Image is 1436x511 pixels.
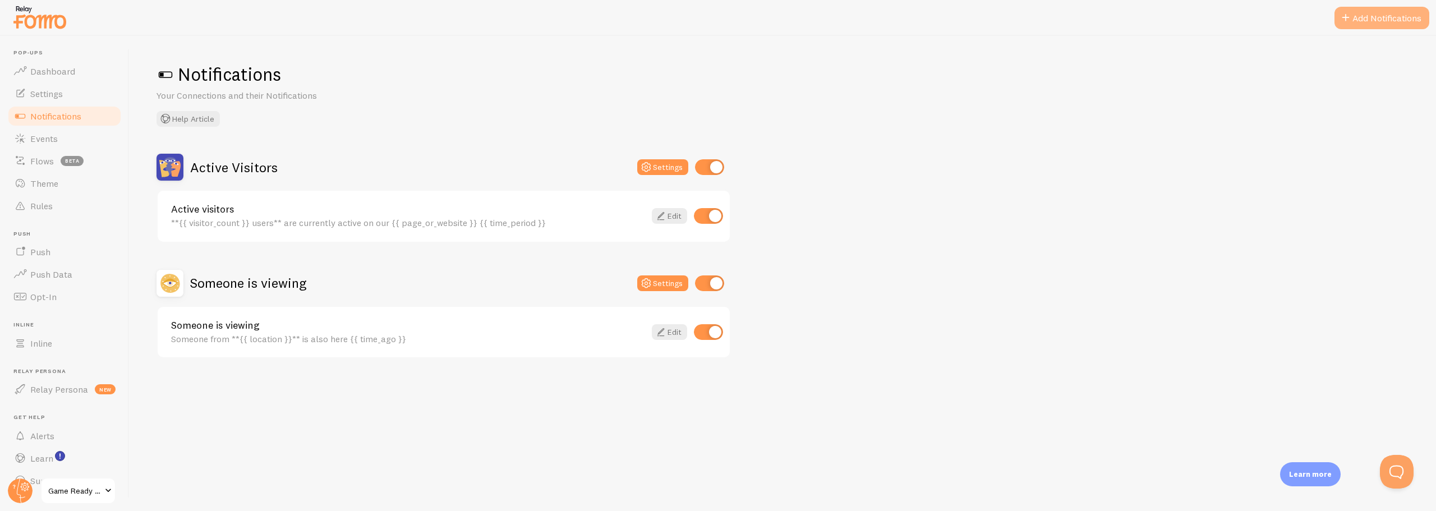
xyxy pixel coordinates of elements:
a: Push [7,241,122,263]
p: Learn more [1289,469,1332,480]
p: Your Connections and their Notifications [157,89,426,102]
span: Alerts [30,430,54,441]
span: Push [30,246,50,257]
a: Alerts [7,425,122,447]
div: Learn more [1280,462,1341,486]
span: Inline [13,321,122,329]
span: Relay Persona [30,384,88,395]
span: Theme [30,178,58,189]
span: Events [30,133,58,144]
img: Active Visitors [157,154,183,181]
span: beta [61,156,84,166]
a: Dashboard [7,60,122,82]
a: Learn [7,447,122,469]
svg: <p>Watch New Feature Tutorials!</p> [55,451,65,461]
a: Opt-In [7,286,122,308]
div: **{{ visitor_count }} users** are currently active on our {{ page_or_website }} {{ time_period }} [171,218,645,228]
a: Notifications [7,105,122,127]
div: Someone from **{{ location }}** is also here {{ time_ago }} [171,334,645,344]
a: Active visitors [171,204,645,214]
img: fomo-relay-logo-orange.svg [12,3,68,31]
span: Game Ready Conolidine Liquid Natural Relief Support [48,484,102,498]
a: Settings [7,82,122,105]
a: Someone is viewing [171,320,645,330]
a: Edit [652,324,687,340]
span: Dashboard [30,66,75,77]
span: Notifications [30,111,81,122]
img: Someone is viewing [157,270,183,297]
h1: Notifications [157,63,1409,86]
a: Events [7,127,122,150]
button: Settings [637,275,688,291]
a: Theme [7,172,122,195]
a: Game Ready Conolidine Liquid Natural Relief Support [40,477,116,504]
button: Settings [637,159,688,175]
span: Relay Persona [13,368,122,375]
span: new [95,384,116,394]
span: Rules [30,200,53,211]
a: Support [7,469,122,492]
h2: Someone is viewing [190,274,306,292]
span: Push Data [30,269,72,280]
a: Relay Persona new [7,378,122,400]
span: Flows [30,155,54,167]
span: Get Help [13,414,122,421]
h2: Active Visitors [190,159,278,176]
span: Learn [30,453,53,464]
span: Opt-In [30,291,57,302]
a: Flows beta [7,150,122,172]
span: Push [13,231,122,238]
a: Push Data [7,263,122,286]
iframe: Help Scout Beacon - Open [1380,455,1414,489]
a: Inline [7,332,122,355]
span: Settings [30,88,63,99]
span: Pop-ups [13,49,122,57]
button: Help Article [157,111,220,127]
a: Edit [652,208,687,224]
span: Support [30,475,63,486]
span: Inline [30,338,52,349]
a: Rules [7,195,122,217]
